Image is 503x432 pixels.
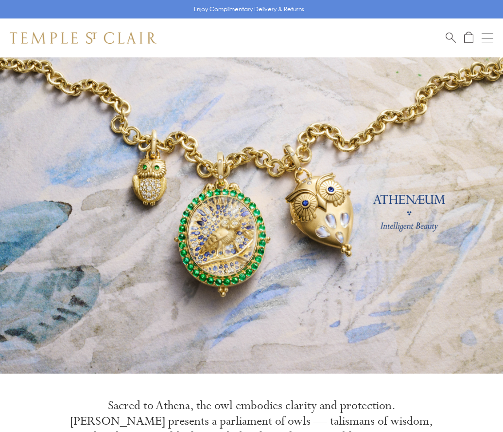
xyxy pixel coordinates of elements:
a: Open Shopping Bag [464,32,473,44]
button: Open navigation [482,32,493,44]
p: Enjoy Complimentary Delivery & Returns [194,4,304,14]
a: Search [446,32,456,44]
img: Temple St. Clair [10,32,156,44]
